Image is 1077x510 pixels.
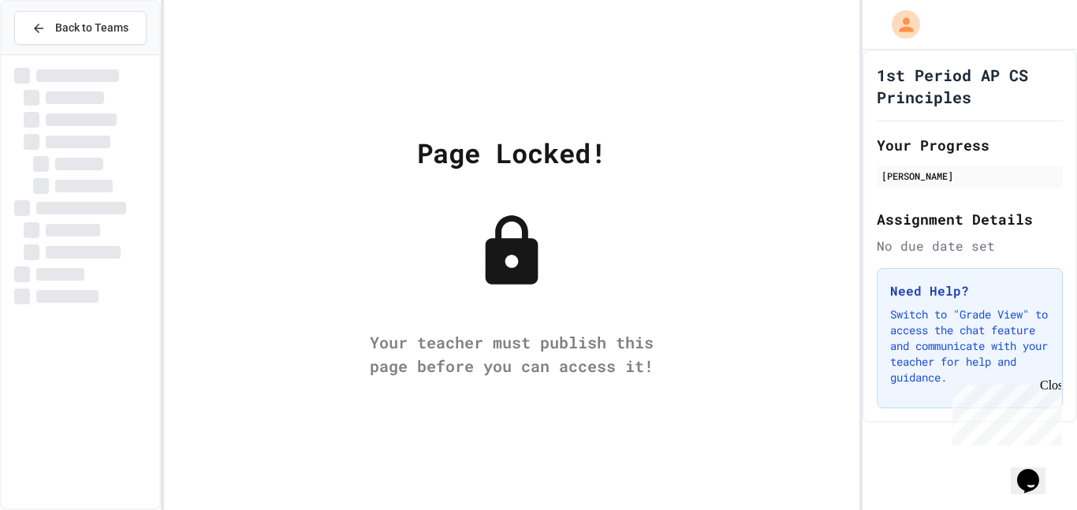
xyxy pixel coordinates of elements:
[55,20,129,36] span: Back to Teams
[890,307,1049,385] p: Switch to "Grade View" to access the chat feature and communicate with your teacher for help and ...
[354,330,669,378] div: Your teacher must publish this page before you can access it!
[946,378,1061,445] iframe: chat widget
[417,132,606,173] div: Page Locked!
[6,6,109,100] div: Chat with us now!Close
[875,6,924,43] div: My Account
[14,11,147,45] button: Back to Teams
[877,64,1063,108] h1: 1st Period AP CS Principles
[1011,447,1061,494] iframe: chat widget
[877,134,1063,156] h2: Your Progress
[890,281,1049,300] h3: Need Help?
[877,208,1063,230] h2: Assignment Details
[881,169,1058,183] div: [PERSON_NAME]
[877,236,1063,255] div: No due date set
